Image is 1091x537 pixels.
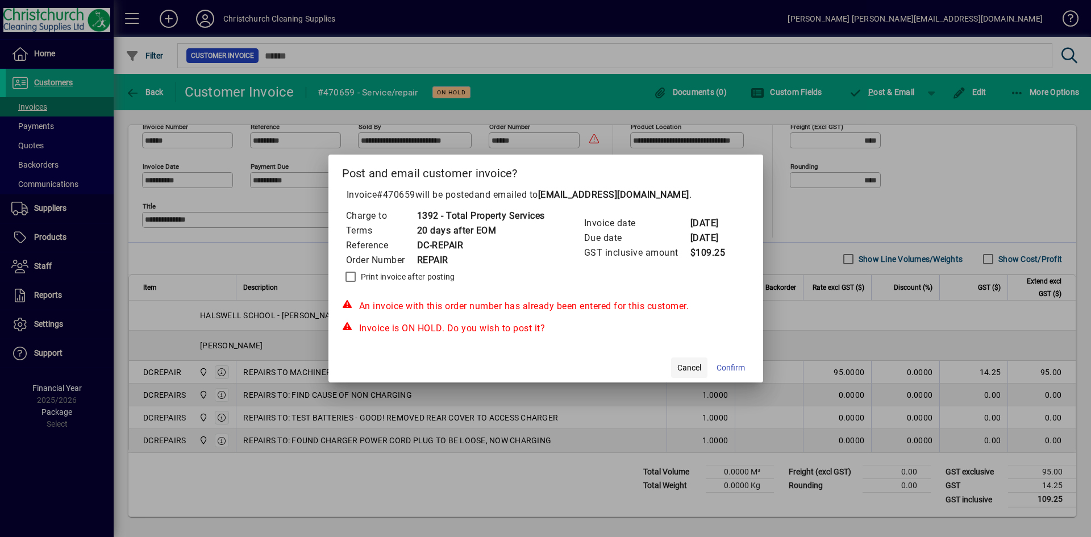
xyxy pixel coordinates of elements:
label: Print invoice after posting [359,271,455,282]
td: Order Number [345,253,417,268]
div: An invoice with this order number has already been entered for this customer. [342,299,749,313]
span: #470659 [377,189,415,200]
h2: Post and email customer invoice? [328,155,763,188]
td: Due date [584,231,690,245]
p: Invoice will be posted . [342,188,749,202]
td: 20 days after EOM [417,223,545,238]
button: Cancel [671,357,707,378]
td: GST inclusive amount [584,245,690,260]
td: Charge to [345,209,417,223]
span: Confirm [717,362,745,374]
td: Invoice date [584,216,690,231]
td: Terms [345,223,417,238]
td: Reference [345,238,417,253]
td: REPAIR [417,253,545,268]
div: Invoice is ON HOLD. Do you wish to post it? [342,322,749,335]
td: [DATE] [690,216,735,231]
td: 1392 - Total Property Services [417,209,545,223]
td: [DATE] [690,231,735,245]
span: Cancel [677,362,701,374]
span: and emailed to [474,189,689,200]
td: DC-REPAIR [417,238,545,253]
button: Confirm [712,357,749,378]
b: [EMAIL_ADDRESS][DOMAIN_NAME] [538,189,689,200]
td: $109.25 [690,245,735,260]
